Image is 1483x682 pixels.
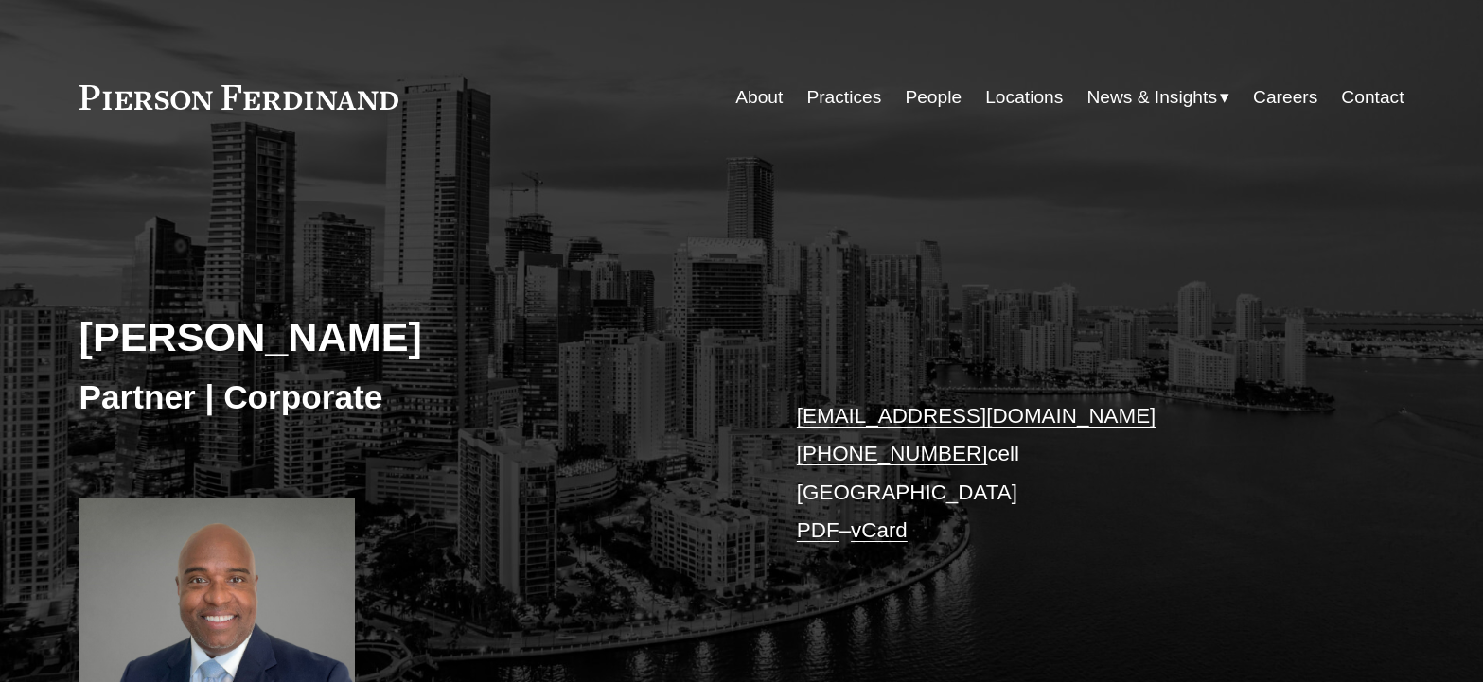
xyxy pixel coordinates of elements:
a: folder dropdown [1086,79,1229,115]
a: Locations [985,79,1063,115]
h2: [PERSON_NAME] [79,312,742,361]
a: People [905,79,962,115]
a: Practices [806,79,881,115]
h3: Partner | Corporate [79,376,742,418]
a: PDF [797,518,839,542]
a: [EMAIL_ADDRESS][DOMAIN_NAME] [797,404,1156,428]
a: Careers [1253,79,1317,115]
a: [PHONE_NUMBER] [797,442,988,465]
a: vCard [851,518,908,542]
span: News & Insights [1086,81,1217,114]
a: Contact [1341,79,1404,115]
a: About [735,79,783,115]
p: cell [GEOGRAPHIC_DATA] – [797,397,1349,550]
